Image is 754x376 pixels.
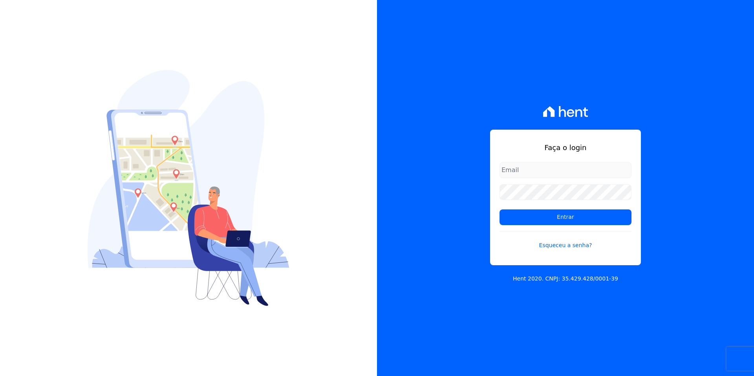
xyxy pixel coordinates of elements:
img: Login [88,70,289,306]
input: Entrar [500,209,631,225]
a: Esqueceu a senha? [500,231,631,249]
h1: Faça o login [500,142,631,153]
input: Email [500,162,631,178]
p: Hent 2020. CNPJ: 35.429.428/0001-39 [513,275,618,283]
